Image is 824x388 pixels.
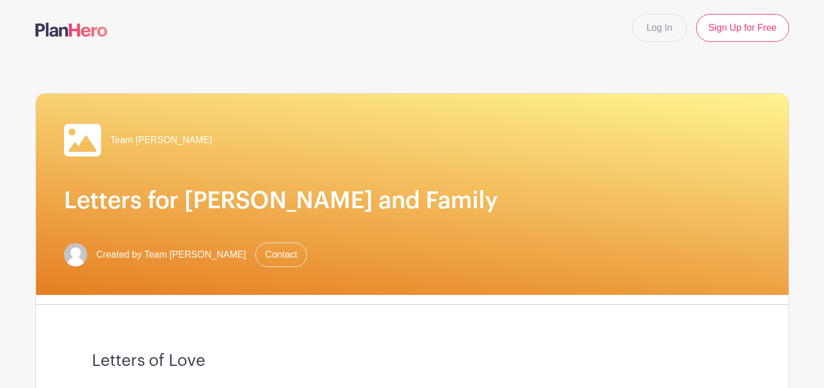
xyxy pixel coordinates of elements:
[35,23,108,37] img: logo-507f7623f17ff9eddc593b1ce0a138ce2505c220e1c5a4e2b4648c50719b7d32.svg
[110,133,212,147] span: Team [PERSON_NAME]
[64,187,761,215] h1: Letters for [PERSON_NAME] and Family
[97,248,247,262] span: Created by Team [PERSON_NAME]
[64,243,87,266] img: default-ce2991bfa6775e67f084385cd625a349d9dcbb7a52a09fb2fda1e96e2d18dcdb.png
[632,14,687,42] a: Log In
[696,14,789,42] a: Sign Up for Free
[255,243,307,267] a: Contact
[92,351,733,371] h3: Letters of Love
